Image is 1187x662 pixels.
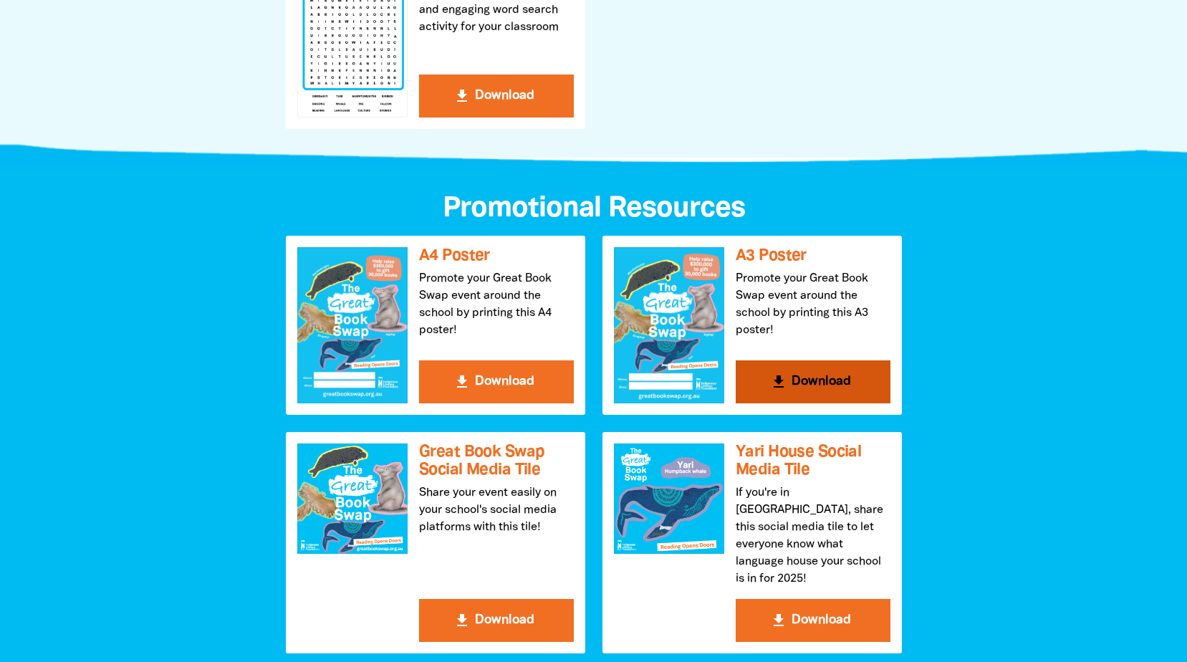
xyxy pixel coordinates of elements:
button: get_app Download [419,599,574,642]
img: Yari House Social Media Tile [614,443,724,554]
img: Great Book Swap Social Media Tile [297,443,408,554]
i: get_app [770,612,787,629]
button: get_app Download [419,75,574,117]
button: get_app Download [736,360,890,403]
h3: A3 Poster [736,247,890,265]
button: get_app Download [419,360,574,403]
h3: A4 Poster [419,247,574,265]
i: get_app [453,612,471,629]
h3: Great Book Swap Social Media Tile [419,443,574,479]
img: A3 Poster [614,247,724,403]
i: get_app [770,373,787,390]
i: get_app [453,87,471,105]
span: Promotional Resources [443,196,745,222]
i: get_app [453,373,471,390]
button: get_app Download [736,599,890,642]
img: A4 Poster [297,247,408,403]
h3: Yari House Social Media Tile [736,443,890,479]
